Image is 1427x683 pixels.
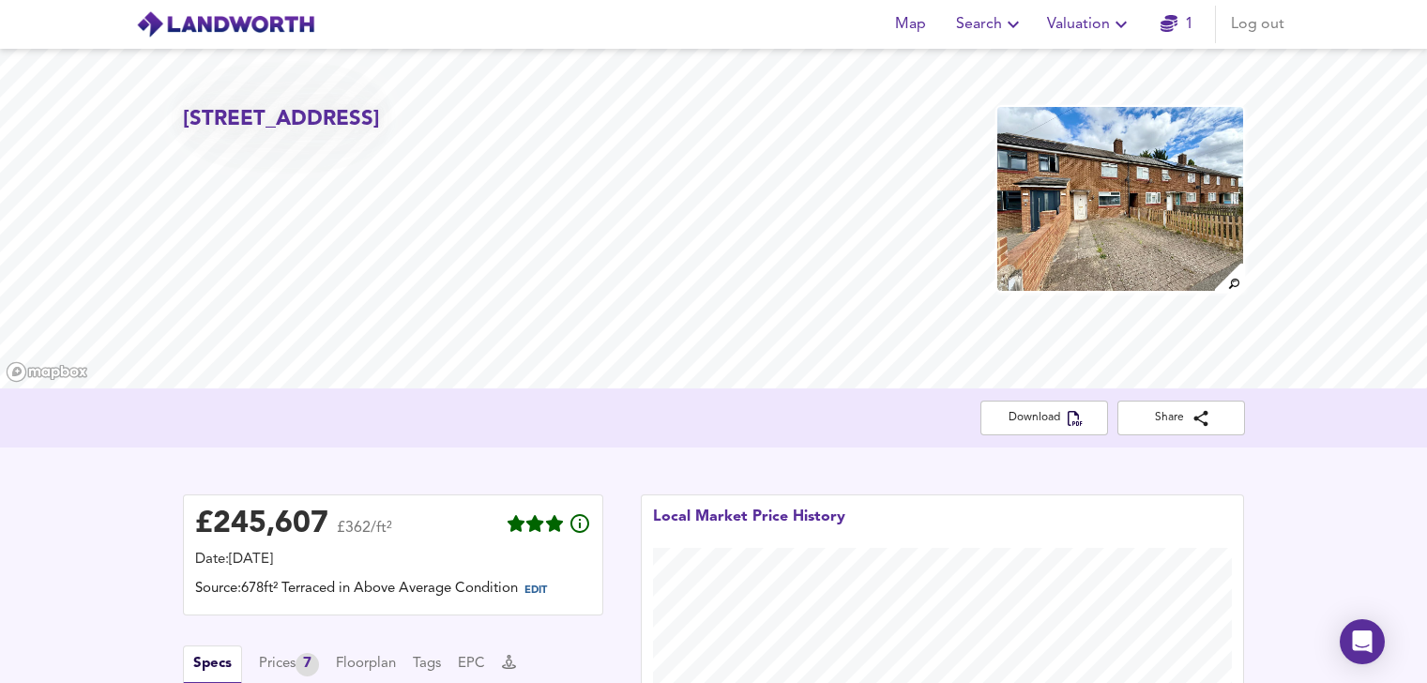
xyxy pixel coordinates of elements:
button: Tags [413,654,441,675]
button: Search [949,6,1032,43]
button: Valuation [1040,6,1140,43]
span: EDIT [524,585,547,596]
button: Share [1117,401,1245,435]
button: Map [881,6,941,43]
div: 7 [296,653,319,676]
div: Prices [259,653,319,676]
span: Search [956,11,1025,38]
img: property [995,105,1244,293]
button: EPC [458,654,485,675]
button: Floorplan [336,654,396,675]
div: Local Market Price History [653,507,845,548]
img: search [1212,261,1245,294]
div: Date: [DATE] [195,550,591,570]
span: Map [888,11,934,38]
div: Source: 678ft² Terraced in Above Average Condition [195,579,591,603]
span: £362/ft² [337,521,392,548]
div: Open Intercom Messenger [1340,619,1385,664]
button: Download [980,401,1108,435]
span: Download [995,408,1093,428]
img: logo [136,10,315,38]
a: 1 [1161,11,1193,38]
h2: [STREET_ADDRESS] [183,105,380,134]
button: Prices7 [259,653,319,676]
span: Valuation [1047,11,1132,38]
a: Mapbox homepage [6,361,88,383]
button: Log out [1223,6,1292,43]
span: Log out [1231,11,1284,38]
span: Share [1132,408,1230,428]
div: £ 245,607 [195,510,328,539]
button: 1 [1147,6,1207,43]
